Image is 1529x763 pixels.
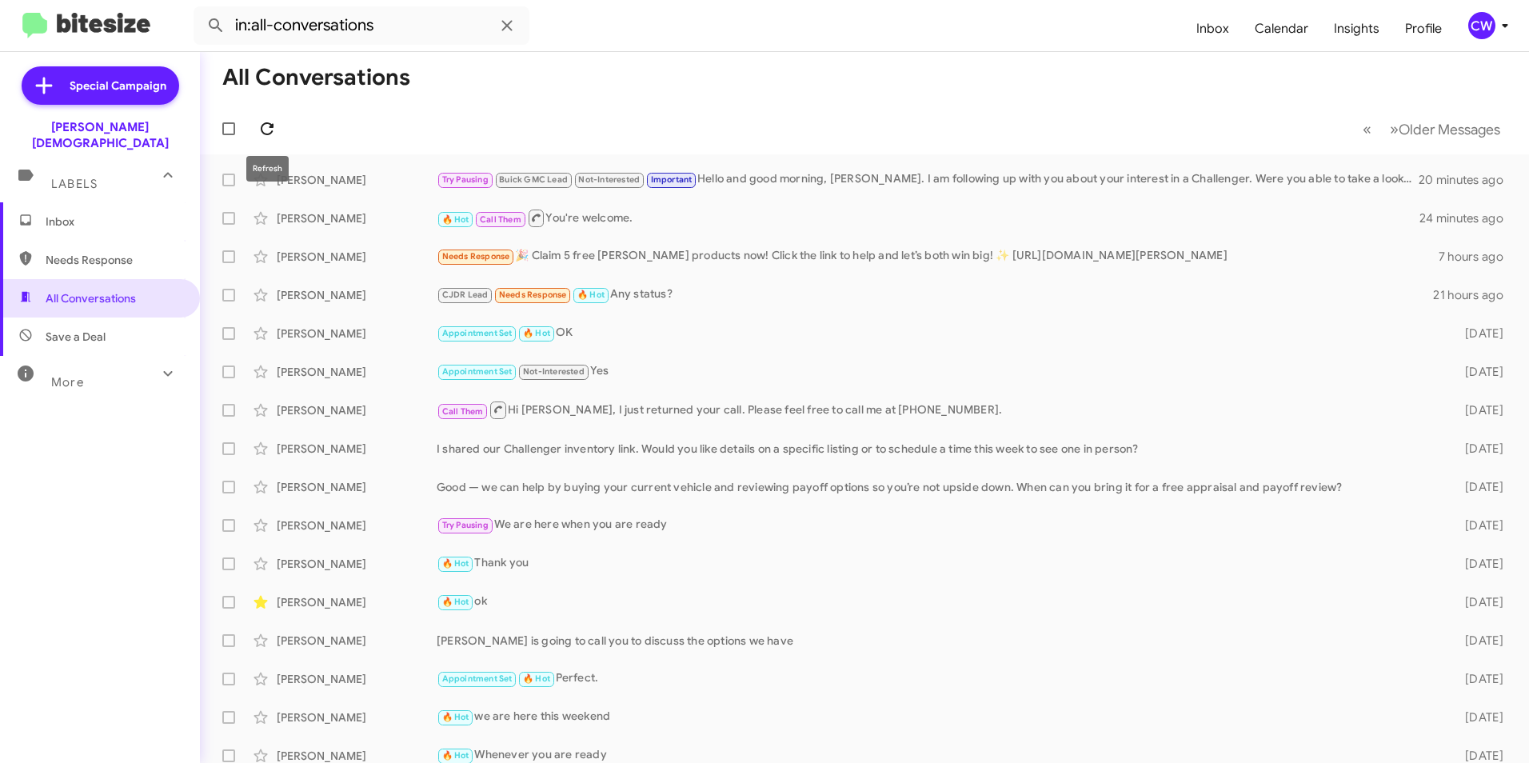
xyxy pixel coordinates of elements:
span: Call Them [480,214,521,225]
div: [PERSON_NAME] [277,210,437,226]
div: Hello and good morning, [PERSON_NAME]. I am following up with you about your interest in a Challe... [437,170,1420,189]
nav: Page navigation example [1354,113,1510,146]
div: [PERSON_NAME] [277,364,437,380]
span: Appointment Set [442,366,513,377]
span: 🔥 Hot [442,558,469,569]
span: 🔥 Hot [442,597,469,607]
div: [PERSON_NAME] [277,556,437,572]
div: 🎉 Claim 5 free [PERSON_NAME] products now! Click the link to help and let’s both win big! ✨ [URL]... [437,247,1439,266]
div: [PERSON_NAME] [277,172,437,188]
div: [DATE] [1439,671,1516,687]
div: 7 hours ago [1439,249,1516,265]
div: [PERSON_NAME] [277,249,437,265]
div: [DATE] [1439,709,1516,725]
div: CW [1468,12,1495,39]
div: [PERSON_NAME] [277,594,437,610]
span: Not-Interested [578,174,640,185]
span: CJDR Lead [442,290,489,300]
span: Needs Response [499,290,567,300]
div: ok [437,593,1439,611]
span: Older Messages [1399,121,1500,138]
div: Perfect. [437,669,1439,688]
div: [DATE] [1439,556,1516,572]
button: Previous [1353,113,1381,146]
div: Any status? [437,286,1433,304]
span: All Conversations [46,290,136,306]
div: [PERSON_NAME] [277,709,437,725]
div: [DATE] [1439,594,1516,610]
div: [DATE] [1439,402,1516,418]
div: we are here this weekend [437,708,1439,726]
div: You're welcome. [437,208,1420,228]
span: » [1390,119,1399,139]
div: Thank you [437,554,1439,573]
div: 20 minutes ago [1420,172,1516,188]
span: Inbox [46,214,182,230]
a: Insights [1321,6,1392,52]
div: Hi [PERSON_NAME], I just returned your call. Please feel free to call me at [PHONE_NUMBER]. [437,400,1439,420]
div: We are here when you are ready [437,516,1439,534]
span: 🔥 Hot [442,712,469,722]
span: 🔥 Hot [442,750,469,761]
span: 🔥 Hot [523,673,550,684]
span: Buick GMC Lead [499,174,568,185]
span: Try Pausing [442,520,489,530]
div: [DATE] [1439,479,1516,495]
a: Inbox [1184,6,1242,52]
div: I shared our Challenger inventory link. Would you like details on a specific listing or to schedu... [437,441,1439,457]
span: Needs Response [442,251,510,262]
div: [PERSON_NAME] [277,671,437,687]
div: OK [437,324,1439,342]
span: « [1363,119,1371,139]
div: 24 minutes ago [1420,210,1516,226]
button: CW [1455,12,1511,39]
a: Calendar [1242,6,1321,52]
span: 🔥 Hot [442,214,469,225]
span: More [51,375,84,389]
span: Special Campaign [70,78,166,94]
div: [DATE] [1439,633,1516,649]
button: Next [1380,113,1510,146]
span: Call Them [442,406,484,417]
span: Important [651,174,693,185]
div: [PERSON_NAME] [277,326,437,342]
h1: All Conversations [222,65,410,90]
a: Special Campaign [22,66,179,105]
span: Try Pausing [442,174,489,185]
span: 🔥 Hot [523,328,550,338]
div: [DATE] [1439,517,1516,533]
div: [PERSON_NAME] is going to call you to discuss the options we have [437,633,1439,649]
input: Search [194,6,529,45]
div: [DATE] [1439,326,1516,342]
div: [PERSON_NAME] [277,402,437,418]
div: [DATE] [1439,441,1516,457]
span: Labels [51,177,98,191]
div: 21 hours ago [1433,287,1516,303]
div: Good — we can help by buying your current vehicle and reviewing payoff options so you’re not upsi... [437,479,1439,495]
span: 🔥 Hot [577,290,605,300]
span: Appointment Set [442,328,513,338]
div: Yes [437,362,1439,381]
div: [PERSON_NAME] [277,479,437,495]
div: [DATE] [1439,364,1516,380]
div: [PERSON_NAME] [277,517,437,533]
div: [PERSON_NAME] [277,633,437,649]
div: [PERSON_NAME] [277,287,437,303]
a: Profile [1392,6,1455,52]
span: Needs Response [46,252,182,268]
div: Refresh [246,156,289,182]
div: [PERSON_NAME] [277,441,437,457]
span: Save a Deal [46,329,106,345]
span: Not-Interested [523,366,585,377]
span: Appointment Set [442,673,513,684]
